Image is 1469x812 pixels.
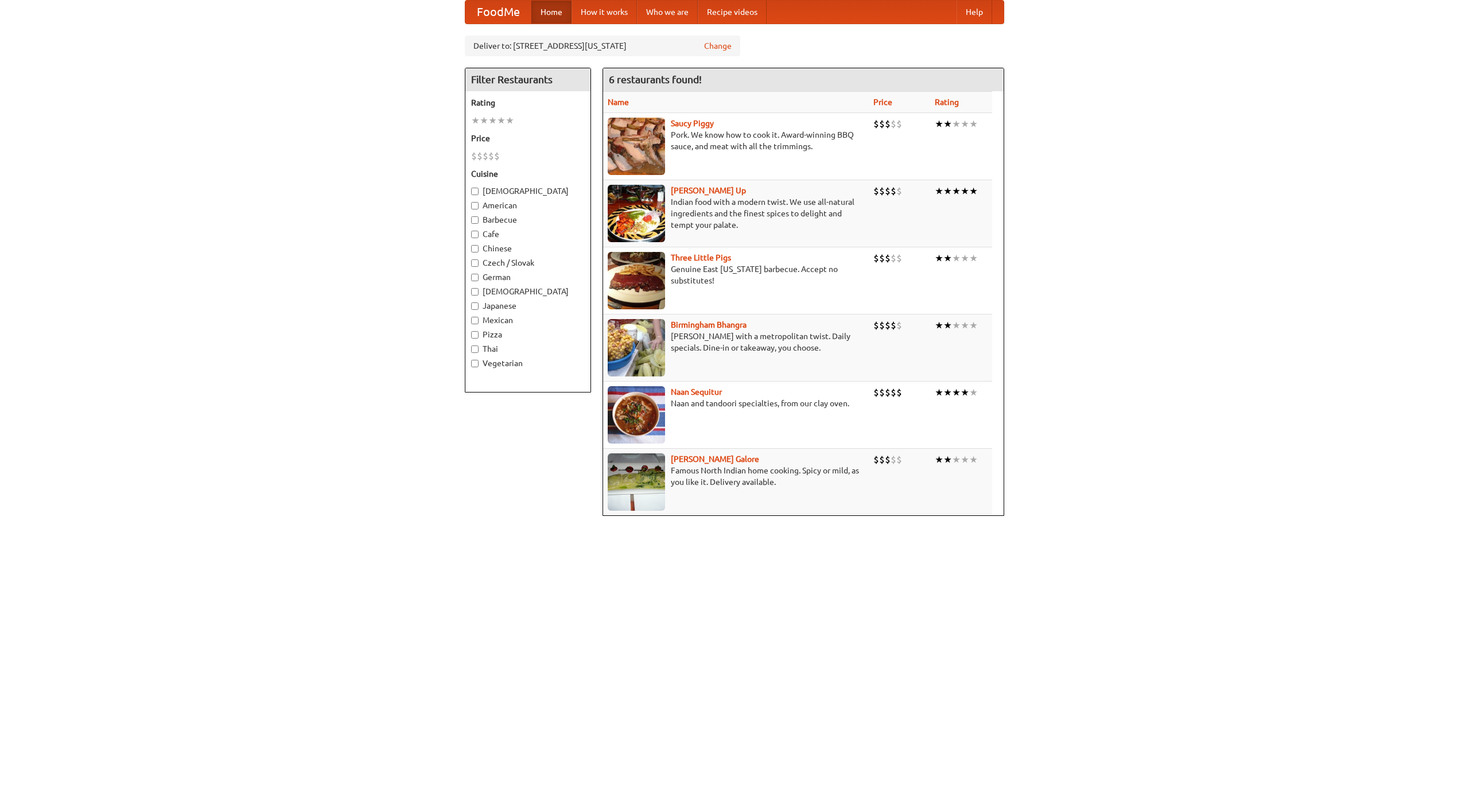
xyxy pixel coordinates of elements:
[885,118,891,130] li: $
[608,98,629,107] a: Name
[952,252,961,265] li: ★
[488,150,494,162] li: $
[483,150,488,162] li: $
[471,231,479,238] input: Cafe
[969,453,978,466] li: ★
[879,118,885,130] li: $
[471,360,479,367] input: Vegetarian
[637,1,698,24] a: Who we are
[471,228,585,240] label: Cafe
[471,257,585,269] label: Czech / Slovak
[873,252,879,265] li: $
[471,317,479,324] input: Mexican
[952,185,961,197] li: ★
[943,386,952,399] li: ★
[943,252,952,265] li: ★
[465,68,590,91] h4: Filter Restaurants
[671,320,747,329] b: Birmingham Bhangra
[885,319,891,332] li: $
[572,1,637,24] a: How it works
[608,331,864,353] p: [PERSON_NAME] with a metropolitan twist. Daily specials. Dine-in or takeaway, you choose.
[961,453,969,466] li: ★
[969,319,978,332] li: ★
[935,252,943,265] li: ★
[896,118,902,130] li: $
[608,465,864,488] p: Famous North Indian home cooking. Spicy or mild, as you like it. Delivery available.
[961,118,969,130] li: ★
[471,274,479,281] input: German
[943,118,952,130] li: ★
[969,252,978,265] li: ★
[891,252,896,265] li: $
[885,185,891,197] li: $
[969,118,978,130] li: ★
[952,319,961,332] li: ★
[879,386,885,399] li: $
[671,454,759,464] a: [PERSON_NAME] Galore
[506,114,514,127] li: ★
[471,288,479,296] input: [DEMOGRAPHIC_DATA]
[471,259,479,267] input: Czech / Slovak
[471,97,585,108] h5: Rating
[477,150,483,162] li: $
[885,386,891,399] li: $
[896,386,902,399] li: $
[961,185,969,197] li: ★
[471,345,479,353] input: Thai
[471,300,585,312] label: Japanese
[873,118,879,130] li: $
[891,319,896,332] li: $
[609,74,702,85] ng-pluralize: 6 restaurants found!
[671,387,722,397] a: Naan Sequitur
[471,358,585,369] label: Vegetarian
[471,114,480,127] li: ★
[471,185,585,197] label: [DEMOGRAPHIC_DATA]
[896,453,902,466] li: $
[608,118,665,175] img: saucy.jpg
[471,243,585,254] label: Chinese
[471,286,585,297] label: [DEMOGRAPHIC_DATA]
[935,185,943,197] li: ★
[896,252,902,265] li: $
[879,185,885,197] li: $
[671,186,746,195] a: [PERSON_NAME] Up
[961,319,969,332] li: ★
[471,200,585,211] label: American
[608,129,864,152] p: Pork. We know how to cook it. Award-winning BBQ sauce, and meat with all the trimmings.
[896,185,902,197] li: $
[961,252,969,265] li: ★
[891,386,896,399] li: $
[891,453,896,466] li: $
[465,36,740,56] div: Deliver to: [STREET_ADDRESS][US_STATE]
[885,252,891,265] li: $
[935,118,943,130] li: ★
[952,386,961,399] li: ★
[935,319,943,332] li: ★
[471,245,479,252] input: Chinese
[879,319,885,332] li: $
[671,119,714,128] a: Saucy Piggy
[608,252,665,309] img: littlepigs.jpg
[608,386,665,444] img: naansequitur.jpg
[471,214,585,226] label: Barbecue
[698,1,767,24] a: Recipe videos
[873,185,879,197] li: $
[608,319,665,376] img: bhangra.jpg
[891,118,896,130] li: $
[480,114,488,127] li: ★
[943,453,952,466] li: ★
[896,319,902,332] li: $
[608,453,665,511] img: currygalore.jpg
[608,263,864,286] p: Genuine East [US_STATE] barbecue. Accept no substitutes!
[671,253,731,262] a: Three Little Pigs
[961,386,969,399] li: ★
[471,188,479,195] input: [DEMOGRAPHIC_DATA]
[873,319,879,332] li: $
[891,185,896,197] li: $
[873,453,879,466] li: $
[471,133,585,144] h5: Price
[943,185,952,197] li: ★
[488,114,497,127] li: ★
